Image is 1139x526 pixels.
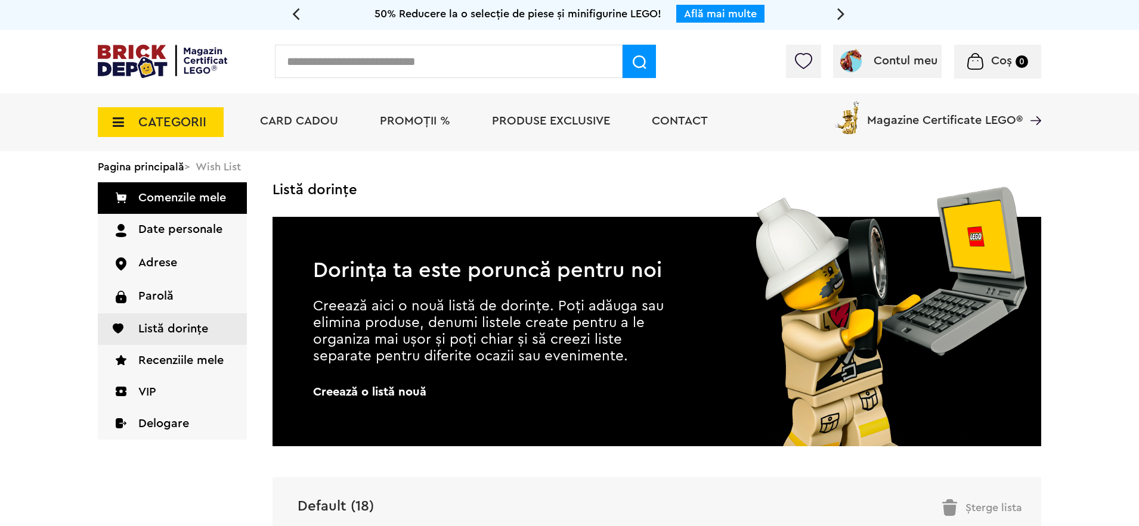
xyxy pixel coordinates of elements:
span: Magazine Certificate LEGO® [867,99,1023,126]
a: Produse exclusive [492,115,610,127]
a: Magazine Certificate LEGO® [1023,99,1041,111]
h1: Listă dorințe [273,182,1041,198]
span: Coș [991,55,1012,67]
a: Recenziile mele [98,345,247,376]
p: Creează aici o nouă listă de dorințe. Poți adăuga sau elimina produse, denumi listele create pent... [313,298,668,365]
a: Contact [652,115,708,127]
a: Date personale [98,214,247,247]
a: Adrese [98,247,247,280]
div: > Wish List [98,151,1041,182]
span: 50% Reducere la o selecție de piese și minifigurine LEGO! [374,8,661,19]
a: Comenzile mele [98,182,247,214]
a: Delogare [98,408,247,440]
a: Află mai multe [684,8,757,19]
a: Default (18) [298,499,374,513]
div: Șterge lista [942,499,1022,516]
a: Card Cadou [260,115,338,127]
a: Listă dorințe [98,313,247,345]
a: VIP [98,376,247,408]
a: PROMOȚII % [380,115,450,127]
a: Pagina principală [98,161,184,172]
small: 0 [1016,55,1028,68]
span: Creează o listă nouă [313,386,668,398]
h2: Dorința ta este poruncă pentru noi [313,260,668,281]
a: Contul meu [838,55,937,67]
a: Parolă [98,281,247,313]
span: Contul meu [874,55,937,67]
span: CATEGORII [138,116,206,129]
